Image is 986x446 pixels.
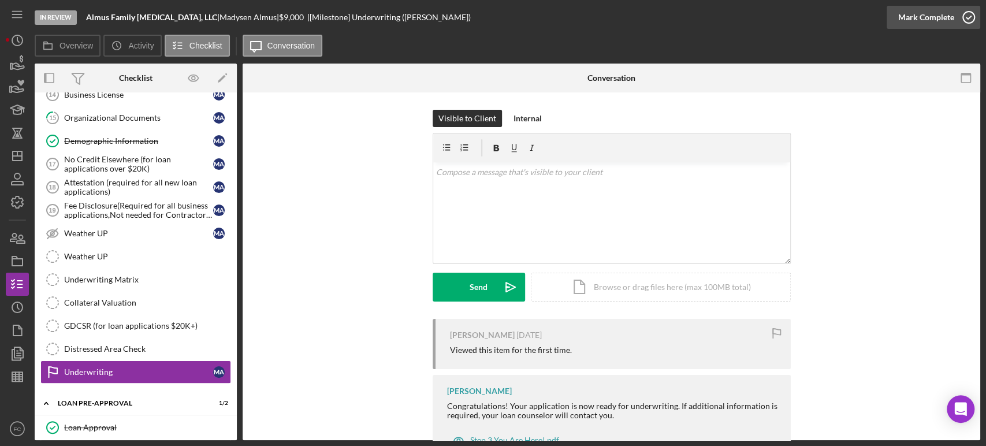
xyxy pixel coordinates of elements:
div: LOAN PRE-APPROVAL [58,400,199,407]
div: | [Milestone] Underwriting ([PERSON_NAME]) [307,13,471,22]
time: 2025-08-12 18:07 [516,330,542,340]
div: M A [213,181,225,193]
div: Send [470,273,488,302]
div: Fee Disclosure(Required for all business applications,Not needed for Contractor loans) [64,201,213,220]
a: Weather UPMA [40,222,231,245]
div: [PERSON_NAME] [450,330,515,340]
button: Activity [103,35,161,57]
button: FC [6,417,29,440]
span: $9,000 [279,12,304,22]
div: M A [213,158,225,170]
button: Send [433,273,525,302]
button: Conversation [243,35,323,57]
div: [PERSON_NAME] [447,386,512,396]
tspan: 19 [49,207,55,214]
a: Collateral Valuation [40,291,231,314]
a: 15Organizational DocumentsMA [40,106,231,129]
div: No Credit Elsewhere (for loan applications over $20K) [64,155,213,173]
a: 18Attestation (required for all new loan applications)MA [40,176,231,199]
div: M A [213,366,225,378]
label: Activity [128,41,154,50]
a: Demographic InformationMA [40,129,231,153]
button: Internal [508,110,548,127]
a: Underwriting Matrix [40,268,231,291]
tspan: 15 [49,114,56,121]
div: In Review [35,10,77,25]
button: Overview [35,35,101,57]
div: Congratulations! Your application is now ready for underwriting. If additional information is req... [447,402,779,420]
a: Distressed Area Check [40,337,231,360]
div: Internal [514,110,542,127]
div: Madysen Almus | [219,13,279,22]
div: Distressed Area Check [64,344,230,354]
b: Almus Family [MEDICAL_DATA], LLC [86,12,217,22]
button: Mark Complete [887,6,980,29]
a: 19Fee Disclosure(Required for all business applications,Not needed for Contractor loans)MA [40,199,231,222]
div: Attestation (required for all new loan applications) [64,178,213,196]
div: Underwriting Matrix [64,275,230,284]
label: Overview [59,41,93,50]
div: Open Intercom Messenger [947,395,974,423]
div: M A [213,135,225,147]
div: Conversation [587,73,635,83]
div: Mark Complete [898,6,954,29]
div: Organizational Documents [64,113,213,122]
div: Visible to Client [438,110,496,127]
a: Loan Approval [40,416,231,439]
a: 17No Credit Elsewhere (for loan applications over $20K)MA [40,153,231,176]
div: | [86,13,219,22]
div: Step 3 You Are Here!.pdf [470,436,559,445]
div: Checklist [119,73,152,83]
div: M A [213,89,225,101]
div: M A [213,205,225,216]
tspan: 18 [49,184,55,191]
div: Collateral Valuation [64,298,230,307]
div: Demographic Information [64,136,213,146]
div: M A [213,112,225,124]
div: Loan Approval [64,423,230,432]
div: 1 / 2 [207,400,228,407]
button: Visible to Client [433,110,502,127]
tspan: 17 [49,161,55,168]
label: Checklist [189,41,222,50]
tspan: 14 [49,91,56,98]
div: Underwriting [64,367,213,377]
div: Viewed this item for the first time. [450,345,572,355]
label: Conversation [267,41,315,50]
a: UnderwritingMA [40,360,231,384]
div: Weather UP [64,229,213,238]
a: 14Business LicenseMA [40,83,231,106]
button: Checklist [165,35,230,57]
a: GDCSR (for loan applications $20K+) [40,314,231,337]
a: Weather UP [40,245,231,268]
div: Business License [64,90,213,99]
div: Weather UP [64,252,230,261]
div: GDCSR (for loan applications $20K+) [64,321,230,330]
text: FC [14,426,21,432]
div: M A [213,228,225,239]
